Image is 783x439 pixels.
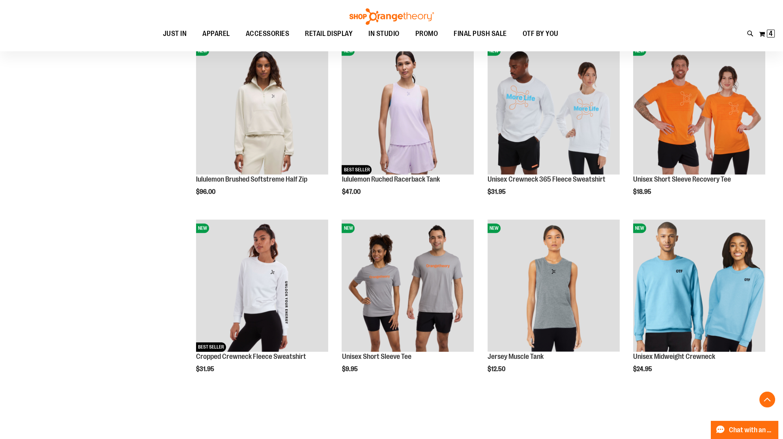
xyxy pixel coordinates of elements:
span: $18.95 [633,188,652,195]
img: Cropped Crewneck Fleece Sweatshirt [196,219,328,352]
img: Unisex Short Sleeve Tee [342,219,474,352]
span: $31.95 [488,188,507,195]
a: Jersey Muscle Tank [488,353,544,360]
span: Chat with an Expert [729,426,774,434]
span: $24.95 [633,366,653,373]
button: Back To Top [759,392,775,407]
span: NEW [342,223,355,233]
span: FINAL PUSH SALE [454,25,507,43]
div: product [629,38,769,215]
div: product [338,38,478,215]
span: NEW [488,223,501,233]
span: 4 [769,30,773,38]
img: Unisex Short Sleeve Recovery Tee [633,42,765,174]
span: NEW [633,223,646,233]
a: APPAREL [194,25,238,43]
span: JUST IN [163,25,187,43]
img: Unisex Crewneck 365 Fleece Sweatshirt [488,42,620,174]
span: OTF BY YOU [523,25,559,43]
a: OTF BY YOU [515,25,566,43]
span: BEST SELLER [196,342,226,352]
span: $31.95 [196,366,215,373]
a: Unisex Short Sleeve Recovery Tee [633,175,731,183]
span: PROMO [415,25,438,43]
span: NEW [196,223,209,233]
span: $9.95 [342,366,359,373]
div: product [338,216,478,392]
div: product [484,38,624,215]
a: JUST IN [155,25,195,43]
img: Shop Orangetheory [348,8,435,25]
a: RETAIL DISPLAY [297,25,361,43]
a: lululemon Ruched Racerback TankNEWBEST SELLER [342,42,474,176]
button: Chat with an Expert [711,421,779,439]
img: lululemon Brushed Softstreme Half Zip [196,42,328,174]
a: Cropped Crewneck Fleece Sweatshirt [196,353,306,360]
a: Cropped Crewneck Fleece SweatshirtNEWBEST SELLER [196,219,328,353]
a: Unisex Crewneck 365 Fleece Sweatshirt [488,175,605,183]
a: ACCESSORIES [238,25,297,43]
a: Unisex Midweight Crewneck [633,353,715,360]
div: product [629,216,769,392]
div: product [484,216,624,392]
a: Jersey Muscle TankNEW [488,219,620,353]
span: IN STUDIO [368,25,400,43]
span: BEST SELLER [342,165,372,174]
span: $47.00 [342,188,361,195]
a: Unisex Short Sleeve TeeNEW [342,219,474,353]
a: Unisex Short Sleeve Tee [342,353,411,360]
a: IN STUDIO [361,25,407,43]
a: lululemon Brushed Softstreme Half Zip [196,175,307,183]
span: APPAREL [202,25,230,43]
img: lululemon Ruched Racerback Tank [342,42,474,174]
a: Unisex Midweight CrewneckNEW [633,219,765,353]
a: PROMO [407,25,446,43]
div: product [192,38,332,215]
span: RETAIL DISPLAY [305,25,353,43]
img: Unisex Midweight Crewneck [633,219,765,352]
span: $12.50 [488,366,506,373]
div: product [192,216,332,392]
a: Unisex Short Sleeve Recovery TeeNEW [633,42,765,176]
span: ACCESSORIES [246,25,290,43]
a: lululemon Brushed Softstreme Half ZipNEW [196,42,328,176]
span: $96.00 [196,188,217,195]
a: Unisex Crewneck 365 Fleece SweatshirtNEW [488,42,620,176]
img: Jersey Muscle Tank [488,219,620,352]
a: FINAL PUSH SALE [446,25,515,43]
a: lululemon Ruched Racerback Tank [342,175,439,183]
